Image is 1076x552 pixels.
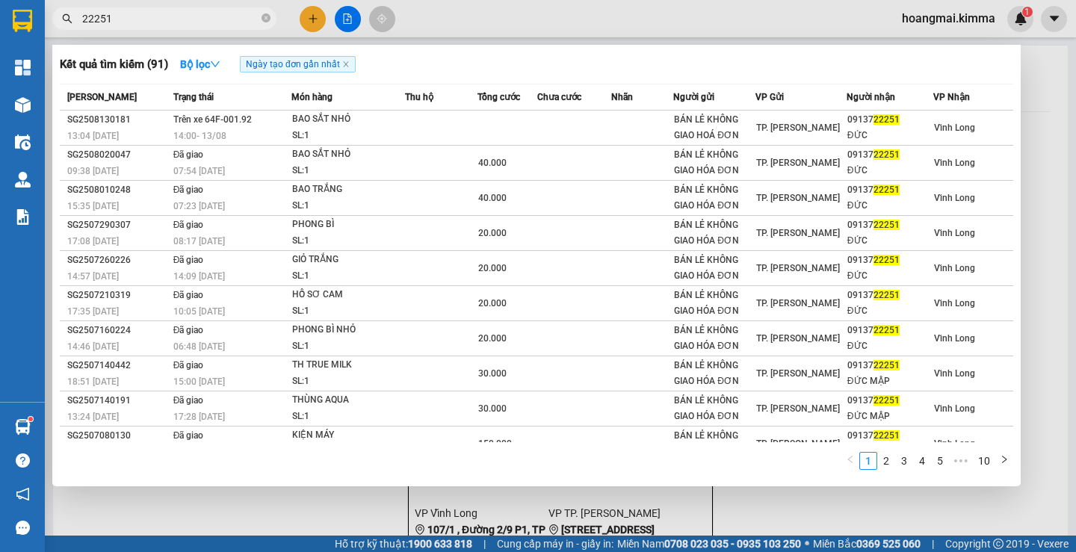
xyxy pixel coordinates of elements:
h3: Kết quả tìm kiếm ( 91 ) [60,57,168,72]
div: GIỎ TRẮNG [292,252,404,268]
div: ĐỨC [847,163,933,179]
span: 30.000 [478,403,507,414]
a: 5 [932,453,948,469]
div: SL: 1 [292,163,404,179]
a: 3 [896,453,912,469]
img: dashboard-icon [15,60,31,75]
span: Trên xe 64F-001.92 [173,114,252,125]
div: PHONG BÌ [292,217,404,233]
li: 10 [973,452,995,470]
div: SG2507290307 [67,217,169,233]
span: Đã giao [173,290,204,300]
span: TP. [PERSON_NAME] [756,368,840,379]
div: SL: 1 [292,303,404,320]
div: SL: 1 [292,268,404,285]
span: 40.000 [478,193,507,203]
span: 20.000 [478,333,507,344]
img: warehouse-icon [15,134,31,150]
span: Món hàng [291,92,333,102]
span: right [1000,455,1009,464]
div: ĐỨC [847,198,933,214]
li: 2 [877,452,895,470]
span: 14:09 [DATE] [173,271,225,282]
span: Nhãn [611,92,633,102]
span: 20.000 [478,228,507,238]
div: ĐỨC MẬP [847,373,933,389]
span: TP. [PERSON_NAME] [756,298,840,308]
div: 09137 [847,112,933,128]
div: BÁN LẺ KHÔNG GIAO HÓA ĐƠN [674,182,755,214]
img: warehouse-icon [15,419,31,435]
span: 22251 [874,325,900,335]
div: ĐỨC [847,338,933,354]
span: TP. [PERSON_NAME] [756,123,840,133]
span: question-circle [16,453,30,468]
span: Đã giao [173,360,204,370]
div: BÁN LẺ KHÔNG GIAO HÓA ĐƠN [674,288,755,319]
span: TP. [PERSON_NAME] [756,158,840,168]
span: 06:48 [DATE] [173,341,225,352]
img: warehouse-icon [15,97,31,113]
div: 09137 [847,393,933,409]
span: Vĩnh Long [934,438,975,449]
span: Đã giao [173,255,204,265]
div: TH TRUE MILK [292,357,404,373]
span: 18:51 [DATE] [67,376,119,387]
button: Bộ lọcdown [168,52,232,76]
sup: 1 [28,417,33,421]
span: VP Nhận [933,92,970,102]
span: Người gửi [673,92,714,102]
span: Đã giao [173,220,204,230]
img: warehouse-icon [15,172,31,187]
li: 3 [895,452,913,470]
li: Previous Page [841,452,859,470]
div: THÙNG AQUA [292,392,404,409]
div: SG2507260226 [67,252,169,268]
span: Vĩnh Long [934,298,975,308]
div: 09137 [847,358,933,373]
span: close-circle [262,12,270,26]
div: 09137 [847,217,933,233]
span: Vĩnh Long [934,403,975,414]
div: SG2508130181 [67,112,169,128]
span: Vĩnh Long [934,158,975,168]
span: 14:00 - 13/08 [173,131,226,141]
div: 09137 [847,428,933,444]
li: 1 [859,452,877,470]
div: SG2507080130 [67,428,169,444]
span: 07:54 [DATE] [173,166,225,176]
span: Thu hộ [405,92,433,102]
span: 22251 [874,255,900,265]
div: SL: 1 [292,409,404,425]
span: TP. [PERSON_NAME] [756,228,840,238]
div: BAO TRẮNG [292,182,404,198]
span: 22251 [874,360,900,370]
div: SG2507140191 [67,393,169,409]
li: 5 [931,452,949,470]
button: right [995,452,1013,470]
a: 10 [974,453,995,469]
div: BAO SẮT NHỎ [292,111,404,128]
div: KIỆN MÁY [292,427,404,444]
span: close-circle [262,13,270,22]
span: 22251 [874,114,900,125]
div: ĐỨC [847,268,933,284]
div: BÁN LẺ KHÔNG GIAO HÓA ĐƠN [674,358,755,389]
span: down [210,59,220,69]
span: 17:08 [DATE] [67,236,119,246]
div: SL: 1 [292,233,404,249]
span: TP. [PERSON_NAME] [756,263,840,273]
div: BÁN LẺ KHÔNG GIAO HÓA ĐƠN [674,323,755,354]
span: 22251 [874,220,900,230]
span: 22251 [874,184,900,195]
div: SL: 1 [292,198,404,214]
span: Tổng cước [477,92,520,102]
div: SG2508010248 [67,182,169,198]
span: 15:35 [DATE] [67,201,119,211]
span: TP. [PERSON_NAME] [756,438,840,449]
span: Vĩnh Long [934,228,975,238]
div: SL: 1 [292,128,404,144]
div: 09137 [847,288,933,303]
div: BÁN LẺ KHÔNG GIAO HÓA ĐƠN [674,393,755,424]
span: Vĩnh Long [934,263,975,273]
